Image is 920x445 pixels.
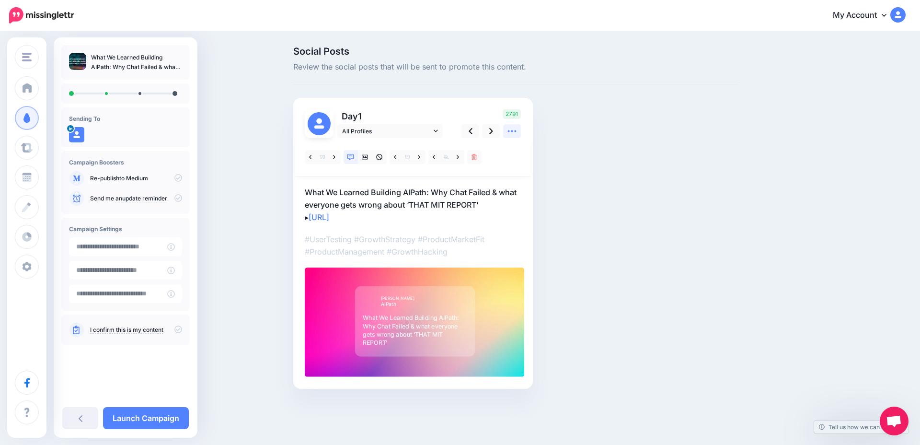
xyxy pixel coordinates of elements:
[337,109,444,123] p: Day
[305,186,521,223] p: What We Learned Building AIPath: Why Chat Failed & what everyone gets wrong about ‘THAT MIT REPOR...
[69,53,86,70] img: 87d503a224f71782de7281c619b63179_thumb.jpg
[69,127,84,142] img: user_default_image.png
[305,233,521,258] p: #UserTesting #GrowthStrategy #ProductMarketFit #ProductManagement #GrowthHacking
[503,109,521,119] span: 2791
[90,326,163,334] a: I confirm this is my content
[363,314,466,348] div: What We Learned Building AIPath: Why Chat Failed & what everyone gets wrong about ‘THAT MIT REPORT'
[9,7,74,23] img: Missinglettr
[337,124,443,138] a: All Profiles
[90,175,119,182] a: Re-publish
[342,126,431,136] span: All Profiles
[22,53,32,61] img: menu.png
[814,421,908,433] a: Tell us how we can improve
[293,47,738,56] span: Social Posts
[293,61,738,73] span: Review the social posts that will be sent to promote this content.
[90,174,182,183] p: to Medium
[69,159,182,166] h4: Campaign Boosters
[122,195,167,202] a: update reminder
[69,115,182,122] h4: Sending To
[91,53,182,72] p: What We Learned Building AIPath: Why Chat Failed & what everyone gets wrong about ‘THAT MIT REPORT'
[308,112,331,135] img: user_default_image.png
[380,300,395,308] span: AIPath
[358,111,362,121] span: 1
[90,194,182,203] p: Send me an
[380,294,414,303] span: [PERSON_NAME]
[880,407,908,435] a: Open chat
[823,4,906,27] a: My Account
[69,225,182,233] h4: Campaign Settings
[309,212,329,222] a: [URL]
